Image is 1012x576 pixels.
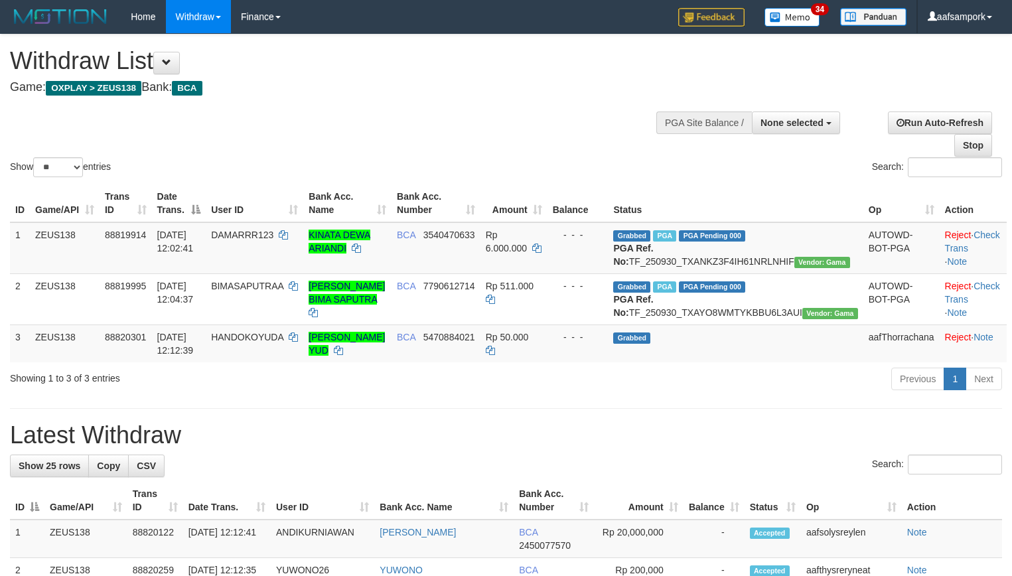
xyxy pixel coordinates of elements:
th: Trans ID: activate to sort column ascending [100,184,152,222]
th: Bank Acc. Name: activate to sort column ascending [303,184,392,222]
button: None selected [752,111,840,134]
span: BCA [519,565,538,575]
th: Bank Acc. Number: activate to sort column ascending [392,184,480,222]
a: Previous [891,368,944,390]
span: BCA [172,81,202,96]
th: Date Trans.: activate to sort column descending [152,184,206,222]
span: Show 25 rows [19,461,80,471]
span: OXPLAY > ZEUS138 [46,81,141,96]
b: PGA Ref. No: [613,294,653,318]
span: Copy 5470884021 to clipboard [423,332,475,342]
th: Status [608,184,863,222]
span: PGA Pending [679,281,745,293]
span: Rp 50.000 [486,332,529,342]
td: TF_250930_TXAYO8WMTYKBBU6L3AUI [608,273,863,324]
img: Button%20Memo.svg [764,8,820,27]
span: Marked by aafsolysreylen [653,230,676,242]
a: Stop [954,134,992,157]
td: 1 [10,520,44,558]
a: YUWONO [380,565,423,575]
td: · [940,324,1007,362]
span: Rp 6.000.000 [486,230,527,253]
th: Amount: activate to sort column ascending [480,184,547,222]
span: Copy 7790612714 to clipboard [423,281,475,291]
a: Reject [945,332,972,342]
img: panduan.png [840,8,906,26]
th: Action [940,184,1007,222]
span: HANDOKOYUDA [211,332,283,342]
td: 3 [10,324,30,362]
select: Showentries [33,157,83,177]
span: None selected [760,117,824,128]
a: Note [948,256,968,267]
th: Bank Acc. Number: activate to sort column ascending [514,482,594,520]
h1: Latest Withdraw [10,422,1002,449]
th: Bank Acc. Name: activate to sort column ascending [374,482,514,520]
a: CSV [128,455,165,477]
td: Rp 20,000,000 [594,520,684,558]
span: PGA Pending [679,230,745,242]
th: Game/API: activate to sort column ascending [30,184,100,222]
td: [DATE] 12:12:41 [183,520,271,558]
th: Status: activate to sort column ascending [745,482,801,520]
span: 88820301 [105,332,146,342]
td: ZEUS138 [44,520,127,558]
td: AUTOWD-BOT-PGA [863,222,940,274]
td: aafThorrachana [863,324,940,362]
span: CSV [137,461,156,471]
th: Game/API: activate to sort column ascending [44,482,127,520]
td: 2 [10,273,30,324]
span: BCA [519,527,538,538]
a: Check Trans [945,281,1000,305]
a: Note [907,565,927,575]
img: MOTION_logo.png [10,7,111,27]
span: Copy [97,461,120,471]
span: Grabbed [613,230,650,242]
th: Balance [547,184,609,222]
h4: Game: Bank: [10,81,662,94]
span: Copy 3540470633 to clipboard [423,230,475,240]
a: Note [907,527,927,538]
a: Run Auto-Refresh [888,111,992,134]
label: Show entries [10,157,111,177]
th: User ID: activate to sort column ascending [206,184,303,222]
td: aafsolysreylen [801,520,902,558]
span: Grabbed [613,281,650,293]
a: [PERSON_NAME] [380,527,456,538]
input: Search: [908,455,1002,474]
span: Accepted [750,528,790,539]
td: · · [940,222,1007,274]
div: - - - [553,228,603,242]
th: Trans ID: activate to sort column ascending [127,482,183,520]
span: 34 [811,3,829,15]
td: ANDIKURNIAWAN [271,520,374,558]
td: ZEUS138 [30,324,100,362]
a: Copy [88,455,129,477]
a: [PERSON_NAME] YUD [309,332,385,356]
span: Vendor URL: https://trx31.1velocity.biz [794,257,850,268]
input: Search: [908,157,1002,177]
td: TF_250930_TXANKZ3F4IH61NRLNHIF [608,222,863,274]
a: Reject [945,281,972,291]
span: Grabbed [613,332,650,344]
div: - - - [553,279,603,293]
td: · · [940,273,1007,324]
a: Check Trans [945,230,1000,253]
td: ZEUS138 [30,222,100,274]
a: [PERSON_NAME] BIMA SAPUTRA [309,281,385,305]
span: Copy 2450077570 to clipboard [519,540,571,551]
a: Next [966,368,1002,390]
div: Showing 1 to 3 of 3 entries [10,366,411,385]
span: Marked by aafsolysreylen [653,281,676,293]
label: Search: [872,455,1002,474]
td: 88820122 [127,520,183,558]
span: 88819995 [105,281,146,291]
span: [DATE] 12:04:37 [157,281,194,305]
span: 88819914 [105,230,146,240]
label: Search: [872,157,1002,177]
td: ZEUS138 [30,273,100,324]
th: Date Trans.: activate to sort column ascending [183,482,271,520]
th: ID: activate to sort column descending [10,482,44,520]
th: Op: activate to sort column ascending [863,184,940,222]
b: PGA Ref. No: [613,243,653,267]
